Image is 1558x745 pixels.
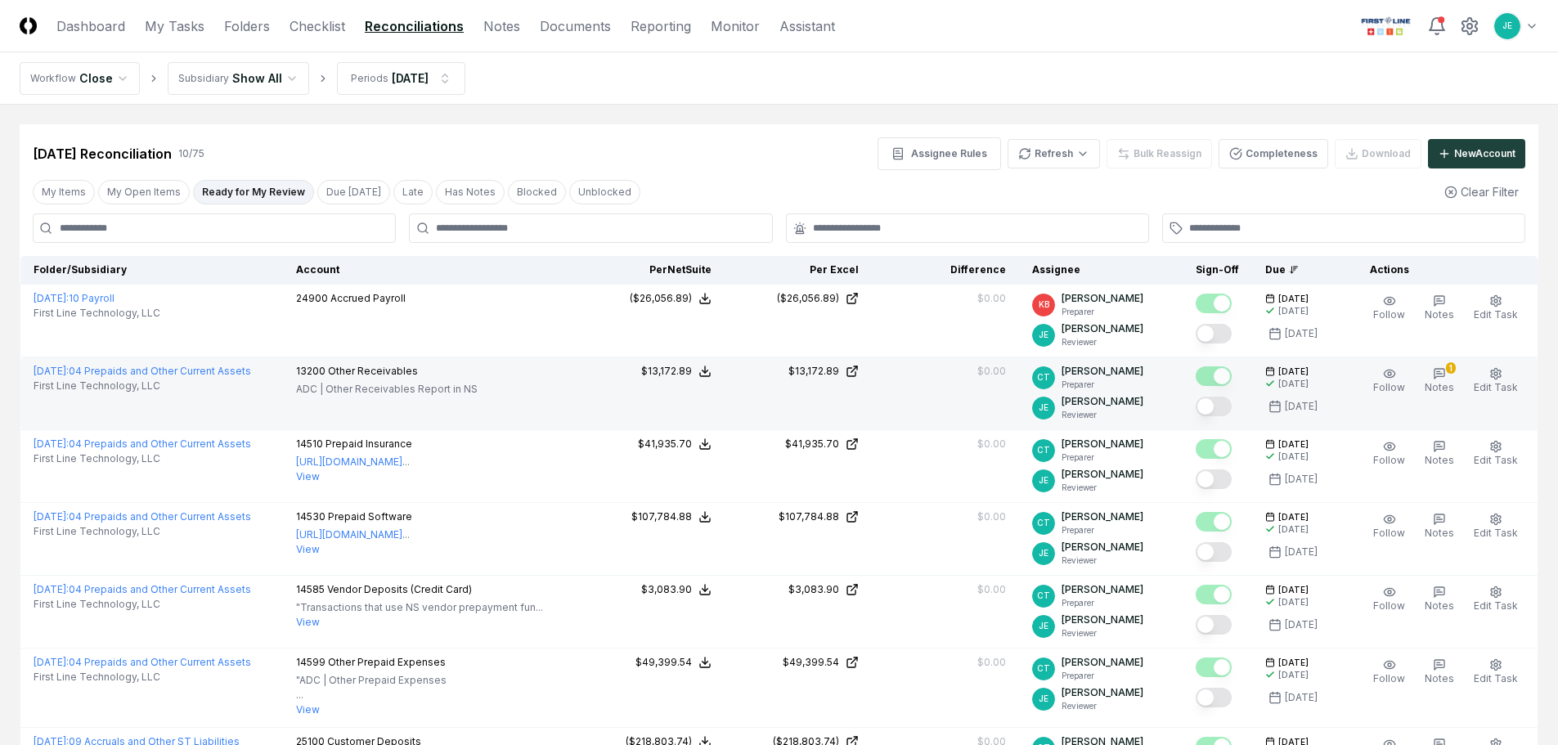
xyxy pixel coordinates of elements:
[1037,371,1050,384] span: CT
[1037,444,1050,456] span: CT
[34,583,251,595] a: [DATE]:04 Prepaids and Other Current Assets
[1062,509,1143,524] p: [PERSON_NAME]
[1421,655,1457,689] button: Notes
[296,469,320,484] button: View
[34,306,160,321] span: First Line Technology, LLC
[711,16,760,36] a: Monitor
[34,292,69,304] span: [DATE] :
[296,455,402,469] a: [URL][DOMAIN_NAME]
[1196,324,1232,343] button: Mark complete
[34,510,69,523] span: [DATE] :
[1370,509,1408,544] button: Follow
[1470,655,1521,689] button: Edit Task
[1493,11,1522,41] button: JE
[1421,291,1457,325] button: Notes
[977,364,1006,379] div: $0.00
[641,364,712,379] button: $13,172.89
[1502,20,1512,32] span: JE
[1039,329,1048,341] span: JE
[977,291,1006,306] div: $0.00
[1470,509,1521,544] button: Edit Task
[725,256,872,285] th: Per Excel
[337,62,465,95] button: Periods[DATE]
[1428,139,1525,168] button: NewAccount
[788,582,839,597] div: $3,083.90
[631,509,692,524] div: $107,784.88
[296,600,543,615] p: "Transactions that use NS vendor prepayment fun...
[1425,599,1454,612] span: Notes
[1062,482,1143,494] p: Reviewer
[1421,364,1457,398] button: 1Notes
[1196,688,1232,707] button: Mark complete
[508,180,566,204] button: Blocked
[1062,582,1143,597] p: [PERSON_NAME]
[296,542,320,557] button: View
[1062,700,1143,712] p: Reviewer
[20,256,284,285] th: Folder/Subsidiary
[1062,597,1143,609] p: Preparer
[1062,321,1143,336] p: [PERSON_NAME]
[1062,364,1143,379] p: [PERSON_NAME]
[738,509,859,524] a: $107,784.88
[1265,263,1331,277] div: Due
[296,382,478,397] p: ADC | Other Receivables Report in NS
[1219,139,1328,168] button: Completeness
[296,365,326,377] span: 13200
[977,655,1006,670] div: $0.00
[1062,524,1143,536] p: Preparer
[98,180,190,204] button: My Open Items
[296,292,328,304] span: 24900
[1474,672,1518,684] span: Edit Task
[1278,293,1309,305] span: [DATE]
[1285,399,1318,414] div: [DATE]
[1196,366,1232,386] button: Mark complete
[638,437,692,451] div: $41,935.70
[1474,454,1518,466] span: Edit Task
[1373,381,1405,393] span: Follow
[1470,364,1521,398] button: Edit Task
[1370,291,1408,325] button: Follow
[1425,672,1454,684] span: Notes
[1285,690,1318,705] div: [DATE]
[1062,437,1143,451] p: [PERSON_NAME]
[34,656,251,668] a: [DATE]:04 Prepaids and Other Current Assets
[365,16,464,36] a: Reconciliations
[1196,294,1232,313] button: Mark complete
[631,509,712,524] button: $107,784.88
[1039,298,1049,311] span: KB
[1062,379,1143,391] p: Preparer
[296,455,412,469] p: ...
[296,263,564,277] div: Account
[351,71,388,86] div: Periods
[738,291,859,306] a: ($26,056.89)
[738,655,859,670] a: $49,399.54
[1421,509,1457,544] button: Notes
[56,16,125,36] a: Dashboard
[1039,547,1048,559] span: JE
[1285,326,1318,341] div: [DATE]
[630,291,712,306] button: ($26,056.89)
[1183,256,1252,285] th: Sign-Off
[1278,584,1309,596] span: [DATE]
[296,615,320,630] button: View
[1454,146,1515,161] div: New Account
[977,437,1006,451] div: $0.00
[1285,472,1318,487] div: [DATE]
[1196,469,1232,489] button: Mark complete
[1278,669,1309,681] div: [DATE]
[1062,451,1143,464] p: Preparer
[330,292,406,304] span: Accrued Payroll
[641,582,712,597] button: $3,083.90
[1008,139,1100,168] button: Refresh
[1037,590,1050,602] span: CT
[977,582,1006,597] div: $0.00
[540,16,611,36] a: Documents
[1062,306,1143,318] p: Preparer
[641,582,692,597] div: $3,083.90
[34,365,69,377] span: [DATE] :
[1446,362,1456,374] div: 1
[296,438,323,450] span: 14510
[1373,308,1405,321] span: Follow
[1039,693,1048,705] span: JE
[328,365,418,377] span: Other Receivables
